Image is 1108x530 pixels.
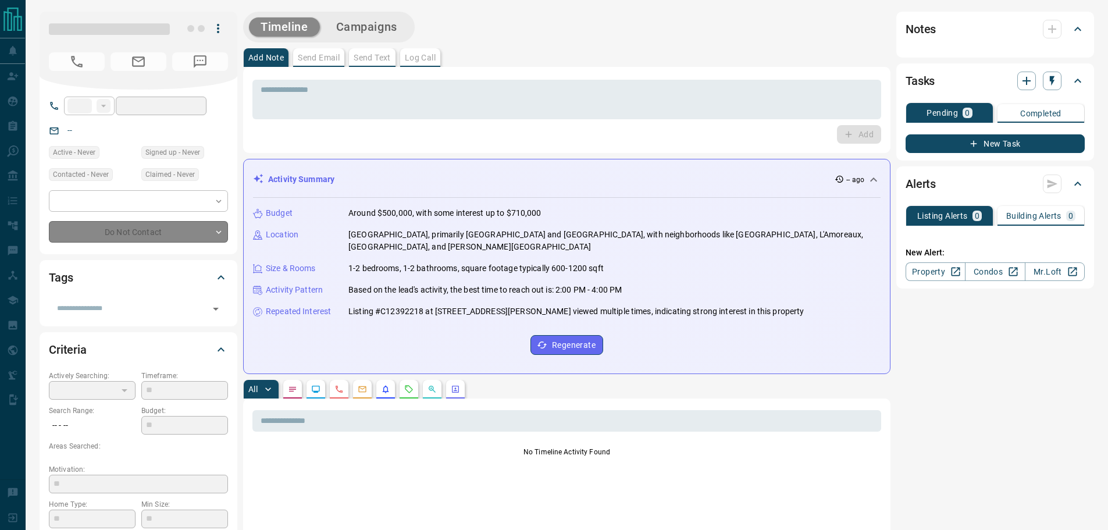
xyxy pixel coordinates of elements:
h2: Alerts [906,175,936,193]
p: Pending [927,109,958,117]
div: Activity Summary-- ago [253,169,881,190]
span: Signed up - Never [145,147,200,158]
p: Activity Pattern [266,284,323,296]
span: Claimed - Never [145,169,195,180]
span: Contacted - Never [53,169,109,180]
p: Budget [266,207,293,219]
p: Actively Searching: [49,371,136,381]
p: -- - -- [49,416,136,435]
svg: Calls [334,385,344,394]
div: Alerts [906,170,1085,198]
h2: Tags [49,268,73,287]
svg: Requests [404,385,414,394]
svg: Emails [358,385,367,394]
h2: Tasks [906,72,935,90]
p: [GEOGRAPHIC_DATA], primarily [GEOGRAPHIC_DATA] and [GEOGRAPHIC_DATA], with neighborhoods like [GE... [348,229,881,253]
a: Mr.Loft [1025,262,1085,281]
p: Repeated Interest [266,305,331,318]
svg: Notes [288,385,297,394]
div: Criteria [49,336,228,364]
span: No Email [111,52,166,71]
p: Based on the lead's activity, the best time to reach out is: 2:00 PM - 4:00 PM [348,284,622,296]
p: Areas Searched: [49,441,228,451]
p: All [248,385,258,393]
div: Do Not Contact [49,221,228,243]
p: Around $500,000, with some interest up to $710,000 [348,207,541,219]
p: Building Alerts [1006,212,1061,220]
button: Regenerate [530,335,603,355]
svg: Lead Browsing Activity [311,385,320,394]
svg: Opportunities [427,385,437,394]
p: 0 [975,212,979,220]
a: Property [906,262,966,281]
p: Listing #C12392218 at [STREET_ADDRESS][PERSON_NAME] viewed multiple times, indicating strong inte... [348,305,804,318]
h2: Criteria [49,340,87,359]
p: Add Note [248,54,284,62]
p: Completed [1020,109,1061,118]
div: Notes [906,15,1085,43]
p: Budget: [141,405,228,416]
svg: Agent Actions [451,385,460,394]
p: Home Type: [49,499,136,510]
button: New Task [906,134,1085,153]
button: Timeline [249,17,320,37]
p: -- ago [846,175,864,185]
p: Activity Summary [268,173,334,186]
p: 0 [965,109,970,117]
svg: Listing Alerts [381,385,390,394]
span: Active - Never [53,147,95,158]
p: Listing Alerts [917,212,968,220]
a: Condos [965,262,1025,281]
p: 1-2 bedrooms, 1-2 bathrooms, square footage typically 600-1200 sqft [348,262,604,275]
p: No Timeline Activity Found [252,447,881,457]
p: Search Range: [49,405,136,416]
button: Open [208,301,224,317]
p: Min Size: [141,499,228,510]
div: Tasks [906,67,1085,95]
div: Tags [49,264,228,291]
p: New Alert: [906,247,1085,259]
a: -- [67,126,72,135]
p: 0 [1068,212,1073,220]
p: Location [266,229,298,241]
h2: Notes [906,20,936,38]
button: Campaigns [325,17,409,37]
span: No Number [172,52,228,71]
p: Motivation: [49,464,228,475]
p: Timeframe: [141,371,228,381]
p: Size & Rooms [266,262,316,275]
span: No Number [49,52,105,71]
